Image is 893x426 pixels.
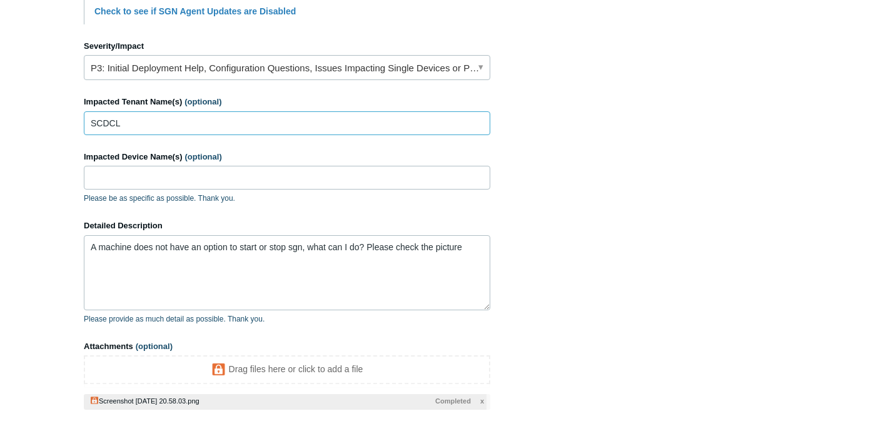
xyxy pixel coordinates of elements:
[94,6,296,16] a: Check to see if SGN Agent Updates are Disabled
[84,193,490,204] p: Please be as specific as possible. Thank you.
[185,152,222,161] span: (optional)
[435,396,471,407] span: Completed
[84,313,490,325] p: Please provide as much detail as possible. Thank you.
[84,340,490,353] label: Attachments
[84,55,490,80] a: P3: Initial Deployment Help, Configuration Questions, Issues Impacting Single Devices or Past Out...
[136,342,173,351] span: (optional)
[184,97,221,106] span: (optional)
[84,220,490,232] label: Detailed Description
[480,396,484,407] span: x
[84,40,490,53] label: Severity/Impact
[84,96,490,108] label: Impacted Tenant Name(s)
[84,151,490,163] label: Impacted Device Name(s)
